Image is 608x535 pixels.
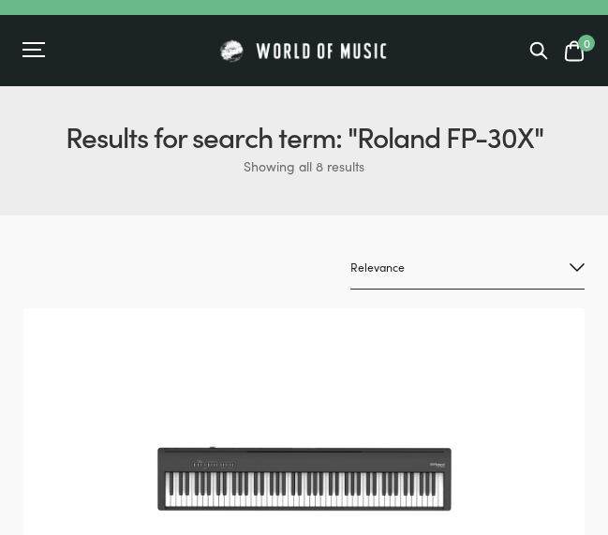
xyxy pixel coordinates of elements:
iframe: Chat with our support team [336,329,608,535]
img: World of Music [217,37,391,64]
p: Showing all 8 results [23,156,585,177]
div: Menu [22,41,163,60]
h1: Results for search term: " " [23,116,585,156]
span: 0 [578,35,595,52]
select: Shop order [350,245,585,290]
span: Roland FP-30X [357,116,534,156]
